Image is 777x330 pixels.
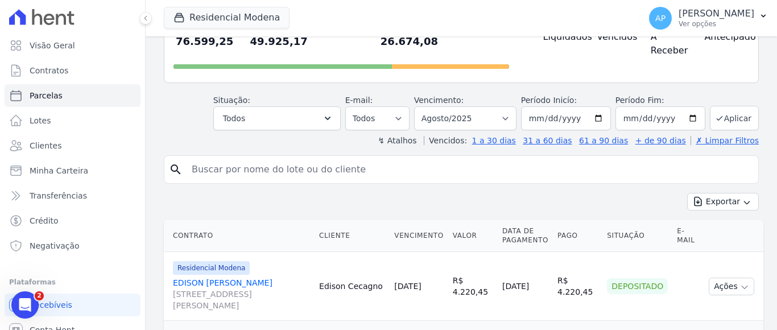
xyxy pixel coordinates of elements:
[30,140,61,151] span: Clientes
[5,159,140,182] a: Minha Carteira
[498,252,553,321] td: [DATE]
[640,2,777,34] button: AP [PERSON_NAME] Ver opções
[691,136,759,145] a: ✗ Limpar Filtros
[5,59,140,82] a: Contratos
[5,84,140,107] a: Parcelas
[30,299,72,311] span: Recebíveis
[169,163,183,176] i: search
[710,106,759,130] button: Aplicar
[635,136,686,145] a: + de 90 dias
[414,96,464,105] label: Vencimento:
[523,136,572,145] a: 31 a 60 dias
[173,277,310,311] a: EDISON [PERSON_NAME][STREET_ADDRESS][PERSON_NAME]
[615,94,705,106] label: Período Fim:
[213,96,250,105] label: Situação:
[164,220,315,252] th: Contrato
[5,184,140,207] a: Transferências
[553,252,602,321] td: R$ 4.220,45
[5,294,140,316] a: Recebíveis
[315,220,390,252] th: Cliente
[579,136,628,145] a: 61 a 90 dias
[164,7,290,28] button: Residencial Modena
[5,234,140,257] a: Negativação
[223,112,245,125] span: Todos
[173,288,310,311] span: [STREET_ADDRESS][PERSON_NAME]
[11,291,39,319] iframe: Intercom live chat
[345,96,373,105] label: E-mail:
[213,106,341,130] button: Todos
[5,109,140,132] a: Lotes
[472,136,516,145] a: 1 a 30 dias
[448,220,498,252] th: Valor
[30,90,63,101] span: Parcelas
[9,275,136,289] div: Plataformas
[5,209,140,232] a: Crédito
[5,34,140,57] a: Visão Geral
[30,240,80,251] span: Negativação
[315,252,390,321] td: Edison Cecagno
[30,65,68,76] span: Contratos
[173,261,250,275] span: Residencial Modena
[521,96,577,105] label: Período Inicío:
[709,278,754,295] button: Ações
[424,136,467,145] label: Vencidos:
[672,220,704,252] th: E-mail
[679,8,754,19] p: [PERSON_NAME]
[687,193,759,211] button: Exportar
[394,282,421,291] a: [DATE]
[498,220,553,252] th: Data de Pagamento
[390,220,448,252] th: Vencimento
[553,220,602,252] th: Pago
[35,291,44,300] span: 2
[655,14,666,22] span: AP
[5,134,140,157] a: Clientes
[607,278,668,294] div: Depositado
[30,115,51,126] span: Lotes
[30,190,87,201] span: Transferências
[378,136,416,145] label: ↯ Atalhos
[597,30,633,44] h4: Vencidos
[30,215,59,226] span: Crédito
[185,158,754,181] input: Buscar por nome do lote ou do cliente
[30,165,88,176] span: Minha Carteira
[30,40,75,51] span: Visão Geral
[679,19,754,28] p: Ver opções
[704,30,740,44] h4: Antecipado
[651,30,687,57] h4: A Receber
[543,30,579,44] h4: Liquidados
[602,220,672,252] th: Situação
[448,252,498,321] td: R$ 4.220,45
